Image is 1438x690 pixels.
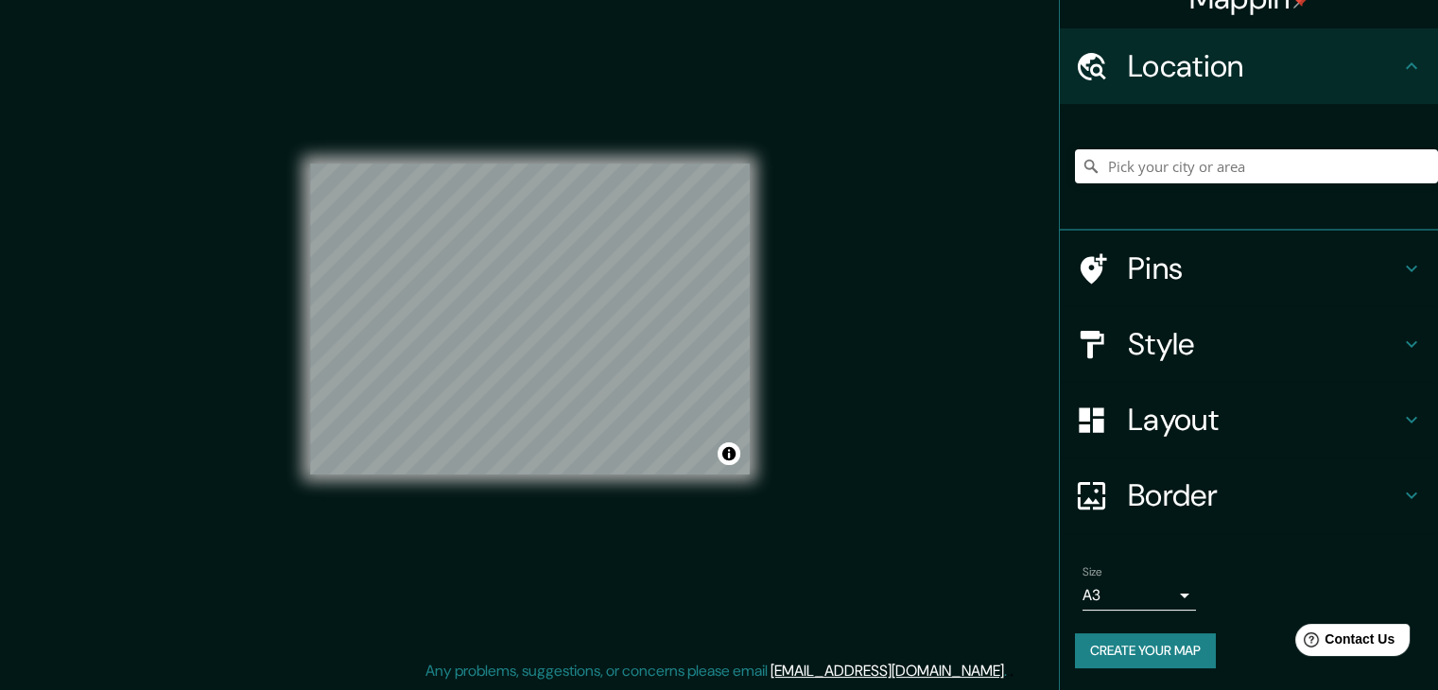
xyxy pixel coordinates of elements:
input: Pick your city or area [1075,149,1438,183]
div: Layout [1060,382,1438,457]
button: Create your map [1075,633,1216,668]
div: . [1007,660,1010,682]
h4: Pins [1128,250,1400,287]
div: Border [1060,457,1438,533]
canvas: Map [310,164,750,474]
h4: Style [1128,325,1400,363]
div: . [1010,660,1014,682]
label: Size [1083,564,1102,580]
h4: Border [1128,476,1400,514]
button: Toggle attribution [718,442,740,465]
p: Any problems, suggestions, or concerns please email . [425,660,1007,682]
h4: Layout [1128,401,1400,439]
div: A3 [1083,580,1196,611]
h4: Location [1128,47,1400,85]
div: Location [1060,28,1438,104]
div: Style [1060,306,1438,382]
a: [EMAIL_ADDRESS][DOMAIN_NAME] [771,661,1004,681]
iframe: Help widget launcher [1270,616,1417,669]
div: Pins [1060,231,1438,306]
